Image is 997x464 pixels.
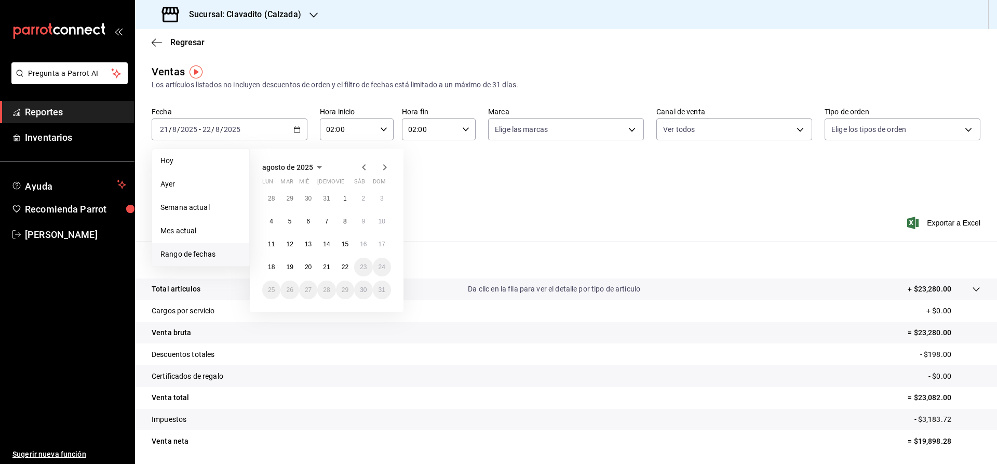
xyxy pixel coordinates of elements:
[152,414,186,425] p: Impuestos
[825,108,980,115] label: Tipo de orden
[305,241,312,248] abbr: 13 de agosto de 2025
[323,241,330,248] abbr: 14 de agosto de 2025
[299,258,317,276] button: 20 de agosto de 2025
[908,392,980,403] p: = $23,082.00
[354,235,372,254] button: 16 de agosto de 2025
[152,349,214,360] p: Descuentos totales
[373,258,391,276] button: 24 de agosto de 2025
[320,108,394,115] label: Hora inicio
[336,281,354,299] button: 29 de agosto de 2025
[12,449,126,460] span: Sugerir nueva función
[152,108,307,115] label: Fecha
[908,436,980,447] p: = $19,898.28
[323,195,330,202] abbr: 31 de julio de 2025
[909,217,980,229] button: Exportar a Excel
[280,212,299,231] button: 5 de agosto de 2025
[373,178,386,189] abbr: domingo
[202,125,211,134] input: --
[262,178,273,189] abbr: lunes
[25,228,126,242] span: [PERSON_NAME]
[306,218,310,225] abbr: 6 de agosto de 2025
[286,263,293,271] abbr: 19 de agosto de 2025
[262,235,280,254] button: 11 de agosto de 2025
[288,218,292,225] abbr: 5 de agosto de 2025
[373,212,391,231] button: 10 de agosto de 2025
[336,212,354,231] button: 8 de agosto de 2025
[299,281,317,299] button: 27 de agosto de 2025
[262,161,326,174] button: agosto de 2025
[317,281,335,299] button: 28 de agosto de 2025
[7,75,128,86] a: Pregunta a Parrot AI
[317,235,335,254] button: 14 de agosto de 2025
[343,195,347,202] abbr: 1 de agosto de 2025
[325,218,329,225] abbr: 7 de agosto de 2025
[379,218,385,225] abbr: 10 de agosto de 2025
[379,263,385,271] abbr: 24 de agosto de 2025
[280,189,299,208] button: 29 de julio de 2025
[336,235,354,254] button: 15 de agosto de 2025
[926,306,980,316] p: + $0.00
[831,124,906,135] span: Elige los tipos de orden
[25,130,126,144] span: Inventarios
[25,202,126,216] span: Recomienda Parrot
[280,178,293,189] abbr: martes
[379,286,385,294] abbr: 31 de agosto de 2025
[152,284,200,295] p: Total artículos
[181,8,301,21] h3: Sucursal: Clavadito (Calzada)
[343,218,347,225] abbr: 8 de agosto de 2025
[268,195,275,202] abbr: 28 de julio de 2025
[379,241,385,248] abbr: 17 de agosto de 2025
[323,263,330,271] abbr: 21 de agosto de 2025
[286,241,293,248] abbr: 12 de agosto de 2025
[220,125,223,134] span: /
[152,64,185,79] div: Ventas
[299,235,317,254] button: 13 de agosto de 2025
[317,189,335,208] button: 31 de julio de 2025
[354,281,372,299] button: 30 de agosto de 2025
[468,284,640,295] p: Da clic en la fila para ver el detalle por tipo de artículo
[361,218,365,225] abbr: 9 de agosto de 2025
[169,125,172,134] span: /
[317,178,379,189] abbr: jueves
[152,436,188,447] p: Venta neta
[270,218,273,225] abbr: 4 de agosto de 2025
[361,195,365,202] abbr: 2 de agosto de 2025
[262,163,313,171] span: agosto de 2025
[299,178,309,189] abbr: miércoles
[160,155,241,166] span: Hoy
[152,306,215,316] p: Cargos por servicio
[262,212,280,231] button: 4 de agosto de 2025
[190,65,203,78] img: Tooltip marker
[360,286,367,294] abbr: 30 de agosto de 2025
[262,281,280,299] button: 25 de agosto de 2025
[342,263,348,271] abbr: 22 de agosto de 2025
[268,263,275,271] abbr: 18 de agosto de 2025
[373,235,391,254] button: 17 de agosto de 2025
[160,249,241,260] span: Rango de fechas
[268,286,275,294] abbr: 25 de agosto de 2025
[908,327,980,338] p: = $23,280.00
[180,125,198,134] input: ----
[380,195,384,202] abbr: 3 de agosto de 2025
[152,371,223,382] p: Certificados de regalo
[317,258,335,276] button: 21 de agosto de 2025
[299,212,317,231] button: 6 de agosto de 2025
[170,37,205,47] span: Regresar
[152,254,980,266] p: Resumen
[360,263,367,271] abbr: 23 de agosto de 2025
[908,284,951,295] p: + $23,280.00
[199,125,201,134] span: -
[663,124,695,135] span: Ver todos
[299,189,317,208] button: 30 de julio de 2025
[336,258,354,276] button: 22 de agosto de 2025
[286,195,293,202] abbr: 29 de julio de 2025
[656,108,812,115] label: Canal de venta
[280,281,299,299] button: 26 de agosto de 2025
[488,108,644,115] label: Marca
[495,124,548,135] span: Elige las marcas
[402,108,476,115] label: Hora fin
[262,189,280,208] button: 28 de julio de 2025
[160,202,241,213] span: Semana actual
